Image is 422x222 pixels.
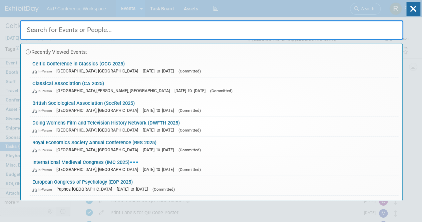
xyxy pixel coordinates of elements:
a: International Medieval Congress (IMC 2025) In-Person [GEOGRAPHIC_DATA], [GEOGRAPHIC_DATA] [DATE] ... [29,156,399,176]
span: (Committed) [152,187,175,192]
span: (Committed) [178,69,201,73]
a: Royal Economics Society Annual Conference (RES 2025) In-Person [GEOGRAPHIC_DATA], [GEOGRAPHIC_DAT... [29,137,399,156]
span: [GEOGRAPHIC_DATA], [GEOGRAPHIC_DATA] [56,68,141,73]
span: [DATE] to [DATE] [143,167,177,172]
span: (Committed) [210,88,233,93]
span: [DATE] to [DATE] [117,187,151,192]
a: Celtic Conference in Classics (CCC 2025) In-Person [GEOGRAPHIC_DATA], [GEOGRAPHIC_DATA] [DATE] to... [29,58,399,77]
span: Paphos, [GEOGRAPHIC_DATA] [56,187,115,192]
span: [DATE] to [DATE] [143,68,177,73]
span: [GEOGRAPHIC_DATA], [GEOGRAPHIC_DATA] [56,167,141,172]
a: British Sociological Association (SocRel 2025) In-Person [GEOGRAPHIC_DATA], [GEOGRAPHIC_DATA] [DA... [29,97,399,117]
a: Classical Association (CA 2025) In-Person [GEOGRAPHIC_DATA][PERSON_NAME], [GEOGRAPHIC_DATA] [DATE... [29,77,399,97]
span: In-Person [32,168,55,172]
span: [DATE] to [DATE] [143,108,177,113]
span: [GEOGRAPHIC_DATA], [GEOGRAPHIC_DATA] [56,128,141,133]
span: [DATE] to [DATE] [143,128,177,133]
input: Search for Events or People... [20,20,403,40]
a: Doing Women's Film and Television History Network (DWFTH 2025) In-Person [GEOGRAPHIC_DATA], [GEOG... [29,117,399,136]
a: European Congress of Psychology (ECP 2025) In-Person Paphos, [GEOGRAPHIC_DATA] [DATE] to [DATE] (... [29,176,399,195]
span: [DATE] to [DATE] [143,147,177,152]
span: In-Person [32,69,55,73]
span: In-Person [32,187,55,192]
span: In-Person [32,128,55,133]
span: (Committed) [178,128,201,133]
span: In-Person [32,148,55,152]
span: [GEOGRAPHIC_DATA], [GEOGRAPHIC_DATA] [56,147,141,152]
span: (Committed) [178,167,201,172]
span: (Committed) [178,108,201,113]
span: (Committed) [178,148,201,152]
span: [GEOGRAPHIC_DATA][PERSON_NAME], [GEOGRAPHIC_DATA] [56,88,173,93]
div: Recently Viewed Events: [24,43,399,58]
span: In-Person [32,108,55,113]
span: [DATE] to [DATE] [174,88,209,93]
span: [GEOGRAPHIC_DATA], [GEOGRAPHIC_DATA] [56,108,141,113]
span: In-Person [32,89,55,93]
